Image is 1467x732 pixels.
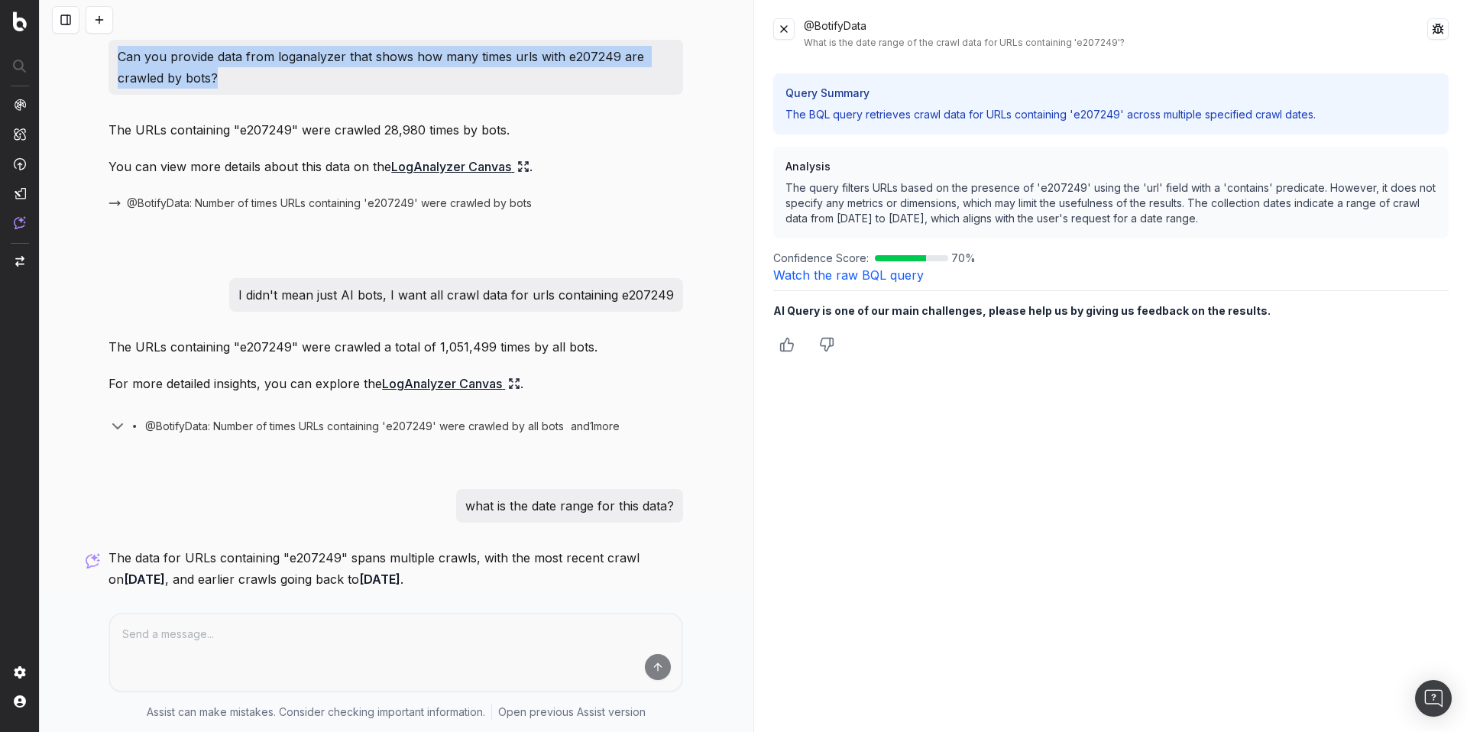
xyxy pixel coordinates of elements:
span: Confidence Score: [773,251,869,266]
img: My account [14,695,26,708]
p: The URLs containing "e207249" were crawled 28,980 times by bots. [108,119,683,141]
b: AI Query is one of our main challenges, please help us by giving us feedback on the results. [773,304,1271,317]
div: What is the date range of the crawl data for URLs containing 'e207249'? [804,37,1428,49]
button: Thumbs down [813,331,840,358]
img: Activation [14,157,26,170]
span: @BotifyData: Number of times URLs containing 'e207249' were crawled by bots [127,196,532,211]
img: Studio [14,187,26,199]
p: You can view more details about this data on the . [108,156,683,177]
h3: Query Summary [785,86,1437,101]
div: and 1 more [564,419,637,434]
img: Assist [14,216,26,229]
h3: Analysis [785,159,1437,174]
img: Setting [14,666,26,679]
div: @BotifyData [804,18,1428,49]
p: Can you provide data from loganalyzer that shows how many times urls with e207249 are crawled by ... [118,46,674,89]
button: @BotifyData: Number of times URLs containing 'e207249' were crawled by bots [108,196,550,211]
p: what is the date range for this data? [465,495,674,517]
span: 70 % [951,251,976,266]
p: Assist can make mistakes. Consider checking important information. [147,704,485,720]
strong: [DATE] [124,572,165,587]
img: Intelligence [14,128,26,141]
button: Thumbs up [773,331,801,358]
span: @BotifyData: Number of times URLs containing 'e207249' were crawled by all bots [145,419,564,434]
p: The BQL query retrieves crawl data for URLs containing 'e207249' across multiple specified crawl ... [785,107,1437,122]
div: Open Intercom Messenger [1415,680,1452,717]
a: Watch the raw BQL query [773,267,924,283]
img: Switch project [15,256,24,267]
a: LogAnalyzer Canvas [391,156,529,177]
p: I didn't mean just AI bots, I want all crawl data for urls containing e207249 [238,284,674,306]
p: For more detailed insights, you can explore the . [108,373,683,394]
p: The URLs containing "e207249" were crawled a total of 1,051,499 times by all bots. [108,336,683,358]
img: Analytics [14,99,26,111]
a: Open previous Assist version [498,704,646,720]
p: The query filters URLs based on the presence of 'e207249' using the 'url' field with a 'contains'... [785,180,1437,226]
img: Botify logo [13,11,27,31]
img: Botify assist logo [86,553,100,568]
p: The data for URLs containing "e207249" spans multiple crawls, with the most recent crawl on , and... [108,547,683,590]
a: LogAnalyzer Canvas [382,373,520,394]
strong: [DATE] [359,572,400,587]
